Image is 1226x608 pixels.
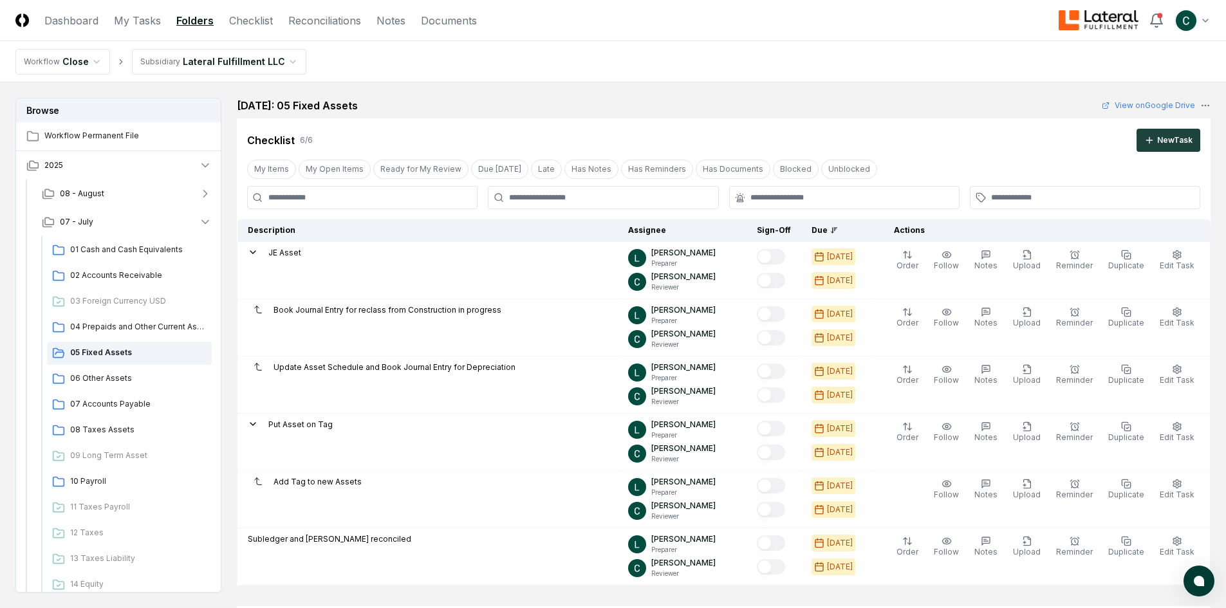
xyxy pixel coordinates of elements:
span: 06 Other Assets [70,373,207,384]
span: Order [896,261,918,270]
button: Mark complete [757,559,785,575]
img: ACg8ocL_1CPGGCmW2vcKfmubY20krM2hseRIBVD38udLxav-QKXa1w=s96-c [628,535,646,553]
span: 03 Foreign Currency USD [70,295,207,307]
p: JE Asset [268,247,301,259]
span: Edit Task [1160,547,1194,557]
div: [DATE] [827,504,853,515]
img: Lateral Fulfillment logo [1059,10,1138,31]
p: Reviewer [651,511,716,521]
button: Follow [931,304,961,331]
span: Edit Task [1160,318,1194,327]
p: Preparer [651,545,716,555]
p: [PERSON_NAME] [651,362,716,373]
button: Upload [1010,362,1043,389]
span: Workflow Permanent File [44,130,212,142]
a: 07 Accounts Payable [47,393,212,416]
span: 13 Taxes Liability [70,553,207,564]
span: 07 - July [60,216,93,228]
button: Notes [972,247,1000,274]
div: Actions [884,225,1200,236]
img: ACg8ocJIeMTgp-9V6Cj_YcX5thK6je9NgFqAwRG0uQi698Zzq9TtfQ=s96-c [1176,10,1196,31]
span: 02 Accounts Receivable [70,270,207,281]
button: Upload [1010,533,1043,560]
a: Documents [421,13,477,28]
button: Late [531,160,562,179]
button: Due Today [471,160,528,179]
p: [PERSON_NAME] [651,476,716,488]
button: Notes [972,476,1000,503]
a: 01 Cash and Cash Equivalents [47,239,212,262]
button: Reminder [1054,419,1095,446]
p: Preparer [651,430,716,440]
span: Edit Task [1160,261,1194,270]
button: Mark complete [757,306,785,322]
th: Description [237,219,618,242]
h3: Browse [16,98,221,122]
button: Notes [972,362,1000,389]
a: Workflow Permanent File [16,122,222,151]
p: [PERSON_NAME] [651,443,716,454]
span: Edit Task [1160,432,1194,442]
img: Logo [15,14,29,27]
p: Reviewer [651,282,716,292]
button: Upload [1010,419,1043,446]
span: 07 Accounts Payable [70,398,207,410]
th: Assignee [618,219,747,242]
button: Follow [931,247,961,274]
p: [PERSON_NAME] [651,304,716,316]
button: Mark complete [757,535,785,551]
span: Edit Task [1160,375,1194,385]
span: Order [896,432,918,442]
img: ACg8ocJIeMTgp-9V6Cj_YcX5thK6je9NgFqAwRG0uQi698Zzq9TtfQ=s96-c [628,330,646,348]
span: 05 Fixed Assets [70,347,207,358]
span: Follow [934,318,959,327]
button: NewTask [1137,129,1200,152]
button: 2025 [16,151,222,180]
button: Edit Task [1157,304,1197,331]
div: [DATE] [827,480,853,492]
button: Mark complete [757,273,785,288]
span: Duplicate [1108,318,1144,327]
button: Follow [931,533,961,560]
button: Order [894,419,921,446]
a: 08 Taxes Assets [47,419,212,442]
button: Blocked [773,160,819,179]
button: Mark complete [757,478,785,493]
p: Preparer [651,488,716,497]
button: Mark complete [757,330,785,345]
span: Reminder [1056,432,1093,442]
span: 01 Cash and Cash Equivalents [70,244,207,255]
button: Mark complete [757,502,785,517]
span: 2025 [44,160,63,171]
p: Subledger and [PERSON_NAME] reconciled [248,533,411,545]
button: Order [894,304,921,331]
a: 12 Taxes [47,522,212,545]
button: Upload [1010,304,1043,331]
p: [PERSON_NAME] [651,557,716,569]
div: 6 / 6 [300,134,313,146]
a: 04 Prepaids and Other Current Assets [47,316,212,339]
img: ACg8ocJIeMTgp-9V6Cj_YcX5thK6je9NgFqAwRG0uQi698Zzq9TtfQ=s96-c [628,387,646,405]
button: My Open Items [299,160,371,179]
button: Mark complete [757,364,785,379]
img: ACg8ocL_1CPGGCmW2vcKfmubY20krM2hseRIBVD38udLxav-QKXa1w=s96-c [628,364,646,382]
p: [PERSON_NAME] [651,500,716,511]
img: ACg8ocL_1CPGGCmW2vcKfmubY20krM2hseRIBVD38udLxav-QKXa1w=s96-c [628,249,646,267]
img: ACg8ocJIeMTgp-9V6Cj_YcX5thK6je9NgFqAwRG0uQi698Zzq9TtfQ=s96-c [628,273,646,291]
span: Duplicate [1108,261,1144,270]
span: Notes [974,318,998,327]
button: 07 - July [32,208,222,236]
button: Has Documents [696,160,770,179]
a: 03 Foreign Currency USD [47,290,212,313]
button: Ready for My Review [373,160,469,179]
a: 06 Other Assets [47,367,212,391]
span: Follow [934,432,959,442]
span: Notes [974,432,998,442]
a: Notes [376,13,405,28]
img: ACg8ocL_1CPGGCmW2vcKfmubY20krM2hseRIBVD38udLxav-QKXa1w=s96-c [628,478,646,496]
a: Checklist [229,13,273,28]
button: My Items [247,160,296,179]
button: Notes [972,304,1000,331]
span: 10 Payroll [70,475,207,487]
div: [DATE] [827,251,853,263]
